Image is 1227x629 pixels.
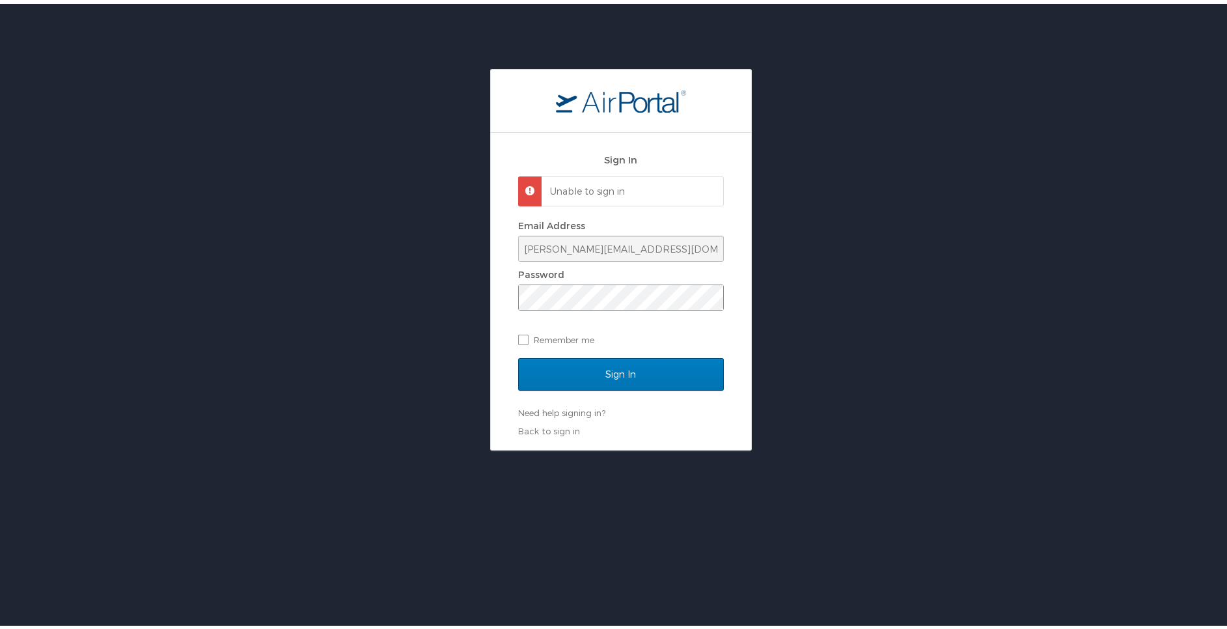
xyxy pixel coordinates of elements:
label: Email Address [518,216,585,227]
h2: Sign In [518,148,724,163]
img: logo [556,85,686,109]
a: Back to sign in [518,422,580,432]
label: Remember me [518,326,724,346]
label: Password [518,265,564,276]
input: Sign In [518,354,724,387]
p: Unable to sign in [550,181,711,194]
a: Need help signing in? [518,404,605,414]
